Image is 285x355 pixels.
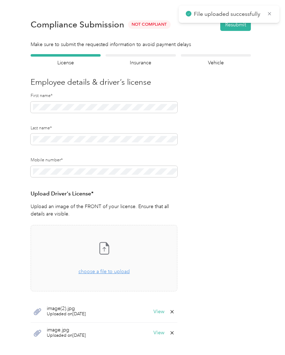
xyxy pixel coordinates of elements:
label: Mobile number* [31,157,177,163]
p: Upload an image of the FRONT of your license. Ensure that all details are visible. [31,203,177,218]
h3: Employee details & driver’s license [31,76,251,88]
span: Uploaded on [DATE] [47,333,86,339]
label: Last name* [31,125,177,131]
iframe: Everlance-gr Chat Button Frame [246,316,285,355]
span: Uploaded on [DATE] [47,311,86,317]
h4: Insurance [106,59,176,66]
h4: Vehicle [181,59,251,66]
div: Make sure to submit the requested information to avoid payment delays [31,41,251,48]
span: choose a file to upload [78,269,130,275]
span: Not Compliant [128,20,171,28]
span: image(2).jpg [47,306,86,311]
span: image.jpg [47,328,86,333]
span: choose a file to upload [31,225,177,291]
button: Resubmit [220,19,251,31]
h1: Compliance Submission [31,20,124,30]
h3: Upload Driver's License* [31,189,177,198]
h4: License [31,59,101,66]
p: File uploaded successfully [194,10,262,19]
button: View [153,309,164,314]
button: View [153,330,164,335]
label: First name* [31,93,177,99]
